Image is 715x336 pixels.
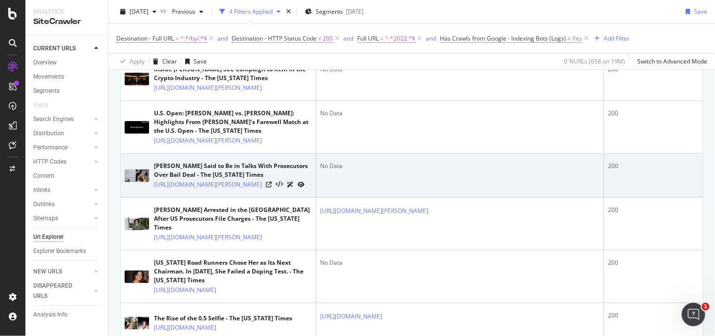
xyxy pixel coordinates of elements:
a: Search Engines [33,114,91,125]
button: View HTML Source [276,181,283,188]
div: Switch to Advanced Mode [637,57,707,65]
div: 200 [608,258,699,267]
div: Explorer Bookmarks [33,246,86,256]
span: = [568,34,571,42]
div: CURRENT URLS [33,43,76,54]
div: 4 Filters Applied [229,7,273,16]
div: Inlinks [33,185,50,195]
span: 2025 Sep. 24th [130,7,149,16]
button: and [217,34,228,43]
a: Performance [33,143,91,153]
span: Full URL [358,34,379,42]
a: Movements [33,72,101,82]
a: Url Explorer [33,232,101,242]
img: main image [125,317,149,330]
div: Save [194,57,207,65]
div: The Rise of the 0.5 Selfie - The [US_STATE] Times [154,314,292,323]
a: [URL][DOMAIN_NAME] [154,285,216,295]
div: [DATE] [346,7,364,16]
span: ^.*2022.*$ [386,32,416,45]
a: [URL][DOMAIN_NAME][PERSON_NAME] [154,83,262,93]
div: [US_STATE] Road Runners Chose Her as Its Next Chairman. In [DATE], She Failed a Doping Test. - Th... [154,258,312,285]
div: times [284,7,293,17]
a: Overview [33,58,101,68]
div: Performance [33,143,67,153]
div: No Data [320,109,600,118]
iframe: Intercom live chat [682,303,705,326]
span: = [175,34,179,42]
img: main image [125,218,149,231]
a: [URL][DOMAIN_NAME][PERSON_NAME] [154,180,262,189]
div: Apply [130,57,145,65]
a: Explorer Bookmarks [33,246,101,256]
span: Previous [168,7,195,16]
div: 200 [608,109,699,118]
div: NEW URLS [33,267,62,277]
button: Save [181,54,207,69]
a: Outlinks [33,199,91,210]
div: 0 % URLs ( 658 on 19M ) [564,57,625,65]
div: SiteCrawler [33,16,100,27]
span: = [381,34,384,42]
div: Search Engines [33,114,74,125]
div: U.S. Open: [PERSON_NAME] vs. [PERSON_NAME]: Highlights From [PERSON_NAME]’s Farewell Match at the... [154,109,312,135]
div: [PERSON_NAME] Arrested in the [GEOGRAPHIC_DATA] After US Prosecutors File Charges - The [US_STATE... [154,206,312,232]
img: main image [125,121,149,134]
div: Visits [33,100,48,110]
a: CURRENT URLS [33,43,91,54]
button: Clear [149,54,177,69]
a: Sitemaps [33,213,91,224]
div: DISAPPEARED URLS [33,281,83,301]
a: [URL][DOMAIN_NAME][PERSON_NAME] [154,232,262,242]
div: No Data [320,162,600,170]
div: Analysis Info [33,310,67,320]
div: HTTP Codes [33,157,66,167]
button: [DATE] [116,4,160,20]
span: 1 [702,303,710,311]
button: Segments[DATE] [301,4,368,20]
span: vs [160,6,168,15]
a: Analysis Info [33,310,101,320]
img: main image [125,271,149,283]
a: DISAPPEARED URLS [33,281,91,301]
button: Apply [116,54,145,69]
a: Visit Online Page [266,182,272,188]
span: Destination - Full URL [116,34,174,42]
a: Inlinks [33,185,91,195]
button: and [344,34,354,43]
span: 200 [323,32,333,45]
div: Distribution [33,128,64,139]
div: Outlinks [33,199,55,210]
div: Movements [33,72,64,82]
a: Distribution [33,128,91,139]
div: Add Filter [604,34,630,42]
img: main image [125,73,149,85]
div: Url Explorer [33,232,64,242]
div: 200 [608,162,699,170]
a: Visits [33,100,58,110]
button: Switch to Advanced Mode [633,54,707,69]
div: Analytics [33,8,100,16]
div: [PERSON_NAME] Said to Be in Talks With Prosecutors Over Bail Deal - The [US_STATE] Times [154,162,312,179]
div: No Data [320,258,600,267]
div: and [426,34,436,42]
div: Inside [PERSON_NAME] SEC Campaign to Rein In the Crypto Industry - The [US_STATE] Times [154,65,312,83]
div: Overview [33,58,57,68]
img: main image [125,169,149,182]
span: ≠ [318,34,322,42]
button: Previous [168,4,207,20]
a: AI Url Details [287,179,294,189]
a: NEW URLS [33,267,91,277]
a: Content [33,171,101,181]
span: Yes [573,32,583,45]
div: Clear [162,57,177,65]
button: 4 Filters Applied [216,4,284,20]
a: [URL][DOMAIN_NAME] [320,312,382,321]
span: ^.*/by/.*$ [180,32,207,45]
a: URL Inspection [298,179,304,189]
a: [URL][DOMAIN_NAME] [154,323,216,333]
span: Destination - HTTP Status Code [232,34,317,42]
button: Add Filter [591,33,630,44]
